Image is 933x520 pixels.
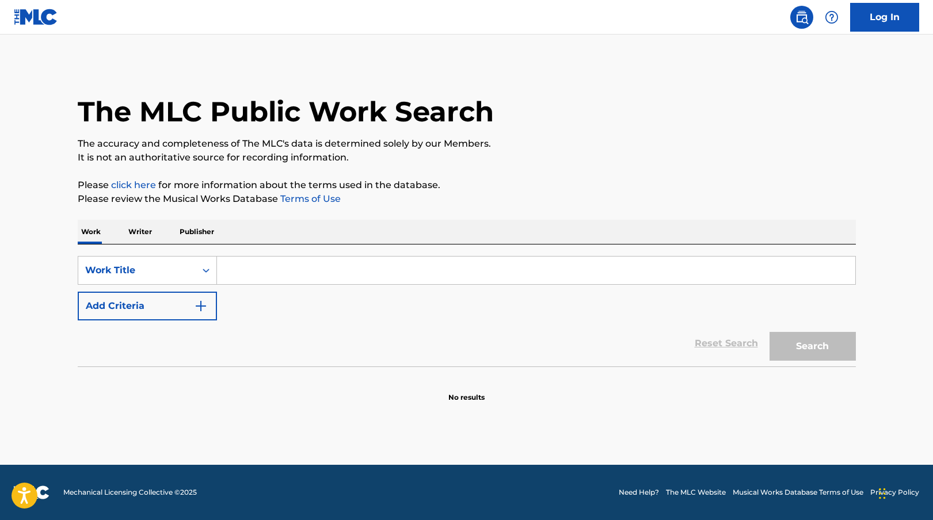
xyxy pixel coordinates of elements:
[825,10,839,24] img: help
[820,6,843,29] div: Help
[78,94,494,129] h1: The MLC Public Work Search
[14,9,58,25] img: MLC Logo
[619,487,659,498] a: Need Help?
[85,263,189,277] div: Work Title
[795,10,809,24] img: search
[790,6,813,29] a: Public Search
[78,137,856,151] p: The accuracy and completeness of The MLC's data is determined solely by our Members.
[875,465,933,520] iframe: Chat Widget
[194,299,208,313] img: 9d2ae6d4665cec9f34b9.svg
[448,378,485,403] p: No results
[78,178,856,192] p: Please for more information about the terms used in the database.
[870,487,919,498] a: Privacy Policy
[78,192,856,206] p: Please review the Musical Works Database
[14,485,49,499] img: logo
[78,292,217,320] button: Add Criteria
[63,487,197,498] span: Mechanical Licensing Collective © 2025
[78,256,856,366] form: Search Form
[879,476,886,511] div: Drag
[176,220,218,244] p: Publisher
[78,220,104,244] p: Work
[125,220,155,244] p: Writer
[850,3,919,32] a: Log In
[278,193,341,204] a: Terms of Use
[111,179,156,190] a: click here
[666,487,726,498] a: The MLC Website
[733,487,863,498] a: Musical Works Database Terms of Use
[78,151,856,165] p: It is not an authoritative source for recording information.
